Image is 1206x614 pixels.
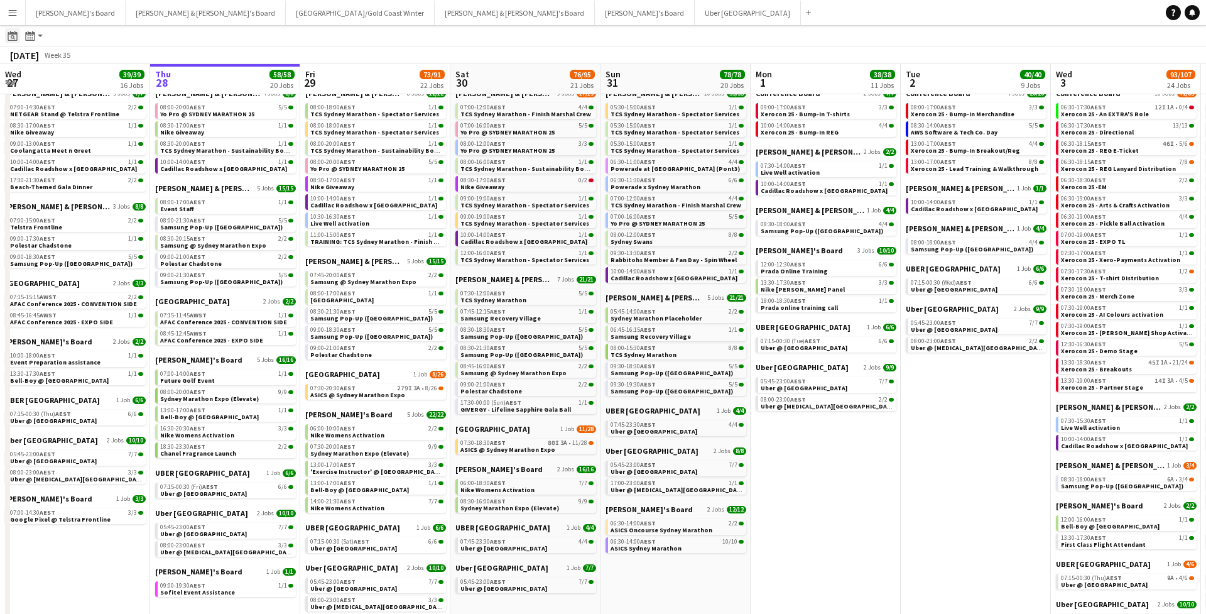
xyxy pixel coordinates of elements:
span: TCS Sydney Marathon - Spectator Services [460,219,589,228]
span: 07:30-14:00 [761,163,806,169]
span: 06:30-18:15 [1061,141,1106,147]
span: 3/3 [879,104,888,111]
span: 08:00-18:00 [310,123,356,129]
span: Yo Pro @ SYDNEY MARATHON 25 [460,128,555,136]
button: [PERSON_NAME]'s Board [595,1,695,25]
span: 06:30-17:30 [1061,123,1106,129]
span: TCS Sydney Marathon - Spectator Services [310,110,439,118]
span: 08:00-20:00 [310,159,356,165]
a: 13:00-17:00AEST4/4Xerocon 25 - Bump-In Breakout/Reg [911,140,1044,154]
span: AEST [940,158,956,166]
span: AEST [340,121,356,129]
a: 07:00-14:30AEST2/2NETGEAR Stand @ Telstra Frontline [10,103,143,118]
span: 08:00-17:00 [911,104,956,111]
a: [PERSON_NAME] & [PERSON_NAME]'s Board1 Job4/4 [756,206,896,215]
a: 08:00-17:00AEST3/3Xerocon 25 - Bump-In Merchandise [911,103,1044,118]
span: AEST [490,103,506,111]
span: AEST [490,140,506,148]
span: 1/1 [579,214,587,220]
span: 4/4 [879,123,888,129]
span: Xerocon 25 -EM [1061,183,1107,191]
span: AEST [190,198,205,206]
span: 5/5 [278,104,287,111]
a: 10:00-14:00AEST1/1Cadillac Roadshow x [GEOGRAPHIC_DATA] [911,198,1044,212]
span: Yo Pro @ SYDNEY MARATHON 25 [310,165,405,173]
span: TCS Sydney Marathon - Spectator Services [611,110,739,118]
a: 11:00-15:00AEST1/1TRAINING: TCS Sydney Marathon - Finish Marshal Crew [310,231,443,245]
span: Yo Pro @ SYDNEY MARATHON 25 [460,146,555,155]
span: 08:30-20:00 [160,141,205,147]
span: 06:30-19:00 [1061,195,1106,202]
span: 07:00-15:00 [10,217,55,224]
span: 06:30-11:30 [611,177,656,184]
span: 07:00-16:00 [611,214,656,220]
a: 08:00-16:00AEST1/1TCS Sydney Marathon - Sustainability Booth Support [460,158,594,172]
a: 08:00-12:00AEST3/3Yo Pro @ SYDNEY MARATHON 25 [460,140,594,154]
a: 10:00-14:00AEST1/1Cadillac Roadshow x [GEOGRAPHIC_DATA] [160,158,293,172]
span: Xerocon 25 - Arts & Crafts Activation [1061,201,1170,209]
a: 08:30-20:00AEST1/1TCS Sydney Marathon - Sustainability Booth Support [160,140,293,154]
span: 09:00-19:00 [460,195,506,202]
span: 06:30-19:00 [1061,214,1106,220]
span: Cadillac Roadshow x Sydney Airport [761,187,888,195]
span: 4/4 [1179,214,1188,220]
span: 5/5 [1029,123,1038,129]
a: 08:00-21:30AEST5/5Samsung Pop-Up ([GEOGRAPHIC_DATA]) [160,216,293,231]
span: 06:30-11:00 [611,159,656,165]
a: 05:30-15:00AEST1/1TCS Sydney Marathon - Spectator Services [611,103,744,118]
span: Xerocon 25 - REG E-Ticket [1061,146,1139,155]
span: 10:00-14:00 [310,195,356,202]
a: 05:30-15:00AEST1/1TCS Sydney Marathon - Spectator Services [611,121,744,136]
span: 13:00-17:00 [911,141,956,147]
a: 09:00-13:00AEST1/1Coolangatta Meet n Greet [10,140,143,154]
span: AWS Software & Tech Co. Day [911,128,997,136]
button: [PERSON_NAME] & [PERSON_NAME]'s Board [126,1,286,25]
a: 07:00-15:00AEST2/2Telstra Frontline [10,216,143,231]
span: 06:30-17:30 [1061,104,1106,111]
span: 4/4 [729,159,737,165]
a: 08:30-17:00AEST1/1Nike Giveaway [10,121,143,136]
div: [PERSON_NAME] & [PERSON_NAME]'s Board10 Jobs33/3305:30-15:00AEST1/1TCS Sydney Marathon - Spectato... [606,89,746,293]
span: Yo Pro @ SYDNEY MARATHON 25 [611,219,705,228]
span: Xerocon 25 - Pickle Ball Activation [1061,219,1165,228]
span: Xerocon 25 - REG Lanyard Distribution [1061,165,1176,173]
div: Conference Board16 Jobs72/8306:30-17:30AEST12I1A•0/4Xerocon 25 - An EXTRA'S Role06:30-17:30AEST13... [1056,89,1197,402]
span: 1/1 [428,123,437,129]
a: 06:30-11:00AEST4/4Powerade at [GEOGRAPHIC_DATA] (Pont3) [611,158,744,172]
span: 08:00-12:00 [460,141,506,147]
span: 1/1 [428,177,437,184]
span: 09:00-13:00 [10,141,55,147]
a: 06:30-11:30AEST6/6Powerade x Sydney Marathon [611,176,744,190]
span: 13:00-17:00 [911,159,956,165]
span: AEST [490,121,506,129]
span: Xerocon 25 - Directional [1061,128,1134,136]
span: 1/1 [729,141,737,147]
span: Neil & Jenny's Board [906,224,1014,233]
a: [PERSON_NAME] & [PERSON_NAME]'s Board1 Job4/4 [906,224,1046,233]
span: AEST [940,140,956,148]
span: 10:30-16:30 [310,214,356,220]
span: 1/1 [278,123,287,129]
span: 5/5 [579,123,587,129]
a: 10:00-14:00AEST4/4Xerocon 25 - Bump-In REG [761,121,894,136]
span: 3 Jobs [113,203,130,211]
span: 08:30-17:00 [10,123,55,129]
span: 7/8 [1179,159,1188,165]
a: 10:30-16:30AEST1/1Live Well activation [310,212,443,227]
div: Conference Board2 Jobs7/709:00-17:00AEST3/3Xerocon 25 - Bump-In T-shirts10:00-14:00AEST4/4Xerocon... [756,89,896,147]
span: 2/2 [128,104,137,111]
a: 08:00-18:00AEST1/1TCS Sydney Marathon - Spectator Services [310,121,443,136]
span: 1/1 [579,159,587,165]
div: [PERSON_NAME] & [PERSON_NAME]'s Board2 Jobs2/207:30-14:00AEST1/1Live Well activation10:00-14:00AE... [756,147,896,206]
a: 08:00-20:00AEST5/5Yo Pro @ SYDNEY MARATHON 25 [310,158,443,172]
span: AEST [640,121,656,129]
span: 4/4 [729,195,737,202]
div: [PERSON_NAME] & [PERSON_NAME]'s Board1 Job1/110:00-14:00AEST1/1Cadillac Roadshow x [GEOGRAPHIC_DATA] [906,184,1046,224]
div: [PERSON_NAME] & [PERSON_NAME]'s Board5 Jobs7/707:00-14:30AEST2/2NETGEAR Stand @ Telstra Frontline... [5,89,146,202]
span: AEST [190,216,205,224]
span: 1/1 [729,123,737,129]
span: Nike Giveaway [310,183,354,191]
span: AEST [640,158,656,166]
span: AEST [1090,158,1106,166]
span: 4/4 [879,221,888,228]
